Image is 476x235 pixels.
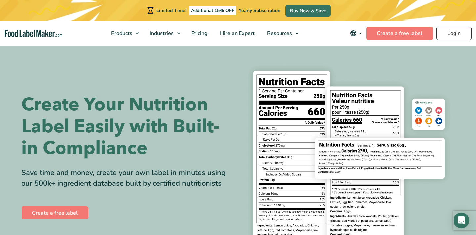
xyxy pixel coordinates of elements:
[109,30,133,37] span: Products
[214,21,259,46] a: Hire an Expert
[156,7,186,14] span: Limited Time!
[185,21,212,46] a: Pricing
[189,6,236,15] span: Additional 15% OFF
[218,30,255,37] span: Hire an Expert
[105,21,142,46] a: Products
[239,7,280,14] span: Yearly Subscription
[436,27,472,40] a: Login
[285,5,331,17] a: Buy Now & Save
[148,30,174,37] span: Industries
[22,94,233,159] h1: Create Your Nutrition Label Easily with Built-in Compliance
[189,30,208,37] span: Pricing
[22,206,88,219] a: Create a free label
[22,167,233,189] div: Save time and money, create your own label in minutes using our 500k+ ingredient database built b...
[366,27,433,40] a: Create a free label
[265,30,293,37] span: Resources
[144,21,184,46] a: Industries
[454,213,469,228] div: Open Intercom Messenger
[261,21,302,46] a: Resources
